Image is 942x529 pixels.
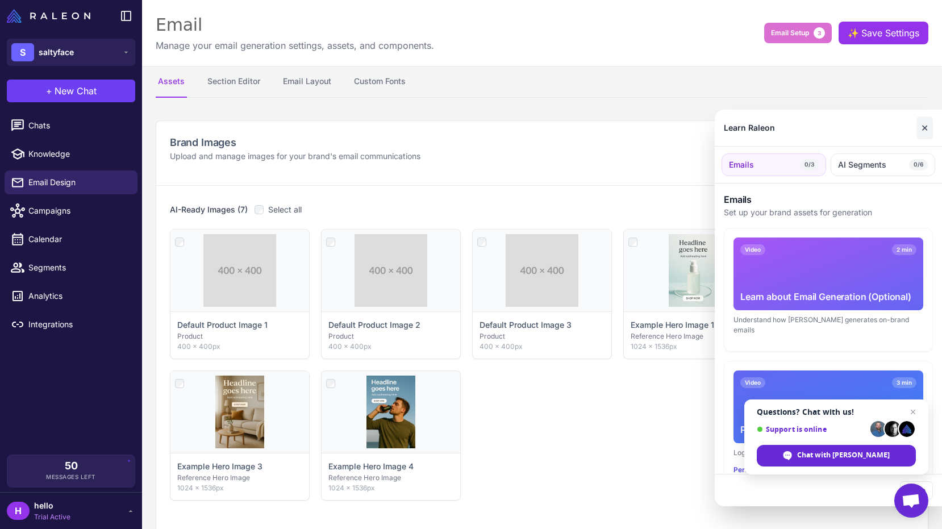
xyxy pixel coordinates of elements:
a: Open chat [894,484,928,518]
span: Emails [729,159,754,171]
span: 0/6 [909,159,928,170]
p: Set up your brand assets for generation [724,206,933,219]
button: Close [916,116,933,139]
span: Chat with [PERSON_NAME] [757,445,916,466]
div: Learn Raleon [724,122,775,134]
span: Chat with [PERSON_NAME] [797,450,890,460]
div: Learn about Email Generation (Optional) [740,290,916,303]
div: Logo placement, background, and typography [733,448,923,458]
span: Support is online [757,425,866,434]
button: Close [900,481,933,499]
span: Video [740,244,765,255]
div: Personalize your Header (Step 1) [740,423,916,436]
span: 3 min [892,377,916,388]
button: AI Segments0/6 [831,153,935,176]
h3: Emails [724,193,933,206]
div: Understand how [PERSON_NAME] generates on-brand emails [733,315,923,335]
button: Emails0/3 [722,153,826,176]
span: Questions? Chat with us! [757,407,916,416]
span: AI Segments [838,159,886,171]
span: 0/3 [800,159,819,170]
span: 2 min [892,244,916,255]
button: Personalize [733,465,772,475]
span: Video [740,377,765,388]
